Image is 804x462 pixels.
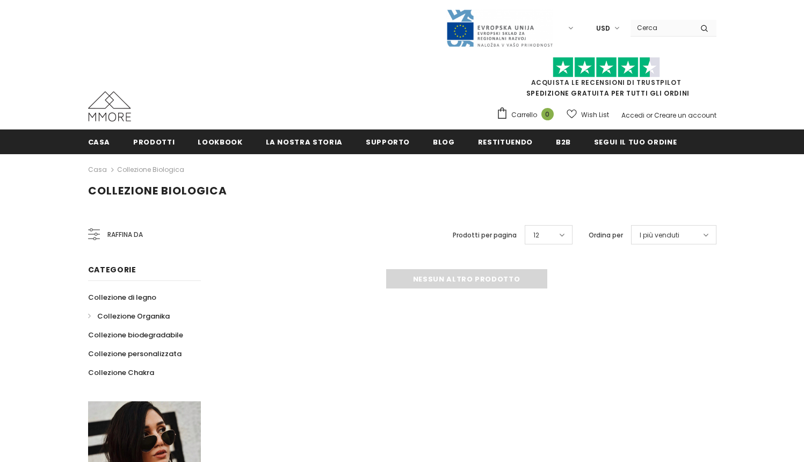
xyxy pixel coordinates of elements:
[88,288,156,307] a: Collezione di legno
[366,129,410,154] a: supporto
[453,230,517,241] label: Prodotti per pagina
[88,330,183,340] span: Collezione biodegradabile
[478,129,533,154] a: Restituendo
[88,363,154,382] a: Collezione Chakra
[88,349,182,359] span: Collezione personalizzata
[646,111,653,120] span: or
[88,367,154,378] span: Collezione Chakra
[198,129,242,154] a: Lookbook
[594,137,677,147] span: Segui il tuo ordine
[511,110,537,120] span: Carrello
[433,129,455,154] a: Blog
[567,105,609,124] a: Wish List
[556,129,571,154] a: B2B
[446,23,553,32] a: Javni Razpis
[133,137,175,147] span: Prodotti
[97,311,170,321] span: Collezione Organika
[581,110,609,120] span: Wish List
[553,57,660,78] img: Fidati di Pilot Stars
[266,129,343,154] a: La nostra storia
[478,137,533,147] span: Restituendo
[88,91,131,121] img: Casi MMORE
[88,307,170,326] a: Collezione Organika
[589,230,623,241] label: Ordina per
[198,137,242,147] span: Lookbook
[88,183,227,198] span: Collezione biologica
[446,9,553,48] img: Javni Razpis
[117,165,184,174] a: Collezione biologica
[88,292,156,302] span: Collezione di legno
[88,264,136,275] span: Categorie
[88,326,183,344] a: Collezione biodegradabile
[88,344,182,363] a: Collezione personalizzata
[433,137,455,147] span: Blog
[366,137,410,147] span: supporto
[556,137,571,147] span: B2B
[654,111,716,120] a: Creare un account
[496,62,716,98] span: SPEDIZIONE GRATUITA PER TUTTI GLI ORDINI
[133,129,175,154] a: Prodotti
[640,230,679,241] span: I più venduti
[88,137,111,147] span: Casa
[533,230,539,241] span: 12
[596,23,610,34] span: USD
[107,229,143,241] span: Raffina da
[496,107,559,123] a: Carrello 0
[266,137,343,147] span: La nostra storia
[88,129,111,154] a: Casa
[621,111,644,120] a: Accedi
[631,20,692,35] input: Search Site
[88,163,107,176] a: Casa
[531,78,682,87] a: Acquista le recensioni di TrustPilot
[594,129,677,154] a: Segui il tuo ordine
[541,108,554,120] span: 0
